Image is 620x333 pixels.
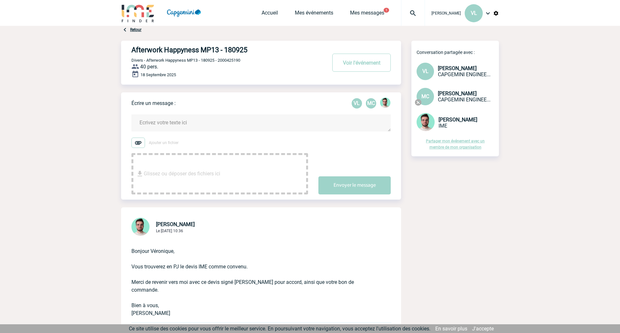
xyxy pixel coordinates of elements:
a: Accueil [262,10,278,19]
img: 121547-2.png [380,98,390,108]
img: file_download.svg [136,170,144,178]
p: Écrire un message : [131,100,176,106]
span: [PERSON_NAME] [156,221,195,227]
div: Benjamin ROLAND [380,98,390,109]
span: 40 pers. [140,64,158,70]
span: Le [DATE] 10:36 [156,229,183,233]
span: Glissez ou déposer des fichiers ici [144,158,220,190]
a: J'accepte [472,326,494,332]
button: 1 [384,8,389,13]
img: cancel-24-px-g.png [414,99,422,106]
button: Voir l'événement [332,54,391,72]
a: Partager mon événement avec un membre de mon organisation [426,139,485,150]
span: [PERSON_NAME] [438,65,477,71]
p: Conversation partagée avec : [417,50,499,55]
img: IME-Finder [121,4,155,22]
img: 121547-2.png [417,113,435,131]
span: MC [421,93,429,99]
div: Mélanie CROUZET [366,98,376,109]
span: IME [439,123,447,129]
p: Bonjour Véronique, Vous trouverez en PJ le devis IME comme convenu. Merci de revenir vers moi ave... [131,237,373,317]
h4: Afterwork Happyness MP13 - 180925 [131,46,307,54]
span: VL [471,10,477,16]
a: Retour [130,27,141,32]
span: CAPGEMINI ENGINEERING RESEARCH AND DEVELOPMENT [438,97,491,103]
a: En savoir plus [435,326,467,332]
button: Envoyer le message [318,176,391,194]
img: 121547-2.png [131,218,150,236]
span: Ce site utilise des cookies pour vous offrir le meilleur service. En poursuivant votre navigation... [129,326,430,332]
a: Mes messages [350,10,384,19]
span: 18 Septembre 2025 [140,72,176,77]
span: [PERSON_NAME] [439,117,477,123]
span: VL [422,68,429,74]
span: Divers - Afterwork Happyness MP13 - 180925 - 2000425190 [131,58,240,63]
span: [PERSON_NAME] [438,90,477,97]
span: CAPGEMINI ENGINEERING RESEARCH AND DEVELOPMENT [438,71,491,78]
span: Ajouter un fichier [149,140,179,145]
div: Véronique LEVEQUE [352,98,362,109]
a: Mes événements [295,10,333,19]
p: MC [366,98,376,109]
p: VL [352,98,362,109]
span: [PERSON_NAME] [431,11,461,16]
